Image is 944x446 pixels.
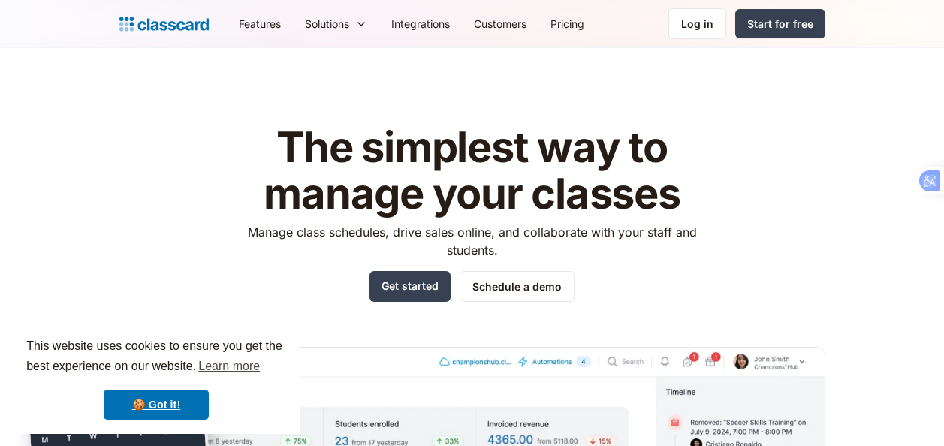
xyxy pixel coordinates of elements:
[234,223,710,259] p: Manage class schedules, drive sales online, and collaborate with your staff and students.
[538,7,596,41] a: Pricing
[681,16,713,32] div: Log in
[305,16,349,32] div: Solutions
[234,125,710,217] h1: The simplest way to manage your classes
[26,337,286,378] span: This website uses cookies to ensure you get the best experience on our website.
[196,355,262,378] a: learn more about cookies
[293,7,379,41] div: Solutions
[119,14,209,35] a: home
[747,16,813,32] div: Start for free
[379,7,462,41] a: Integrations
[369,271,451,302] a: Get started
[735,9,825,38] a: Start for free
[460,271,575,302] a: Schedule a demo
[462,7,538,41] a: Customers
[104,390,209,420] a: dismiss cookie message
[12,323,300,434] div: cookieconsent
[668,8,726,39] a: Log in
[227,7,293,41] a: Features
